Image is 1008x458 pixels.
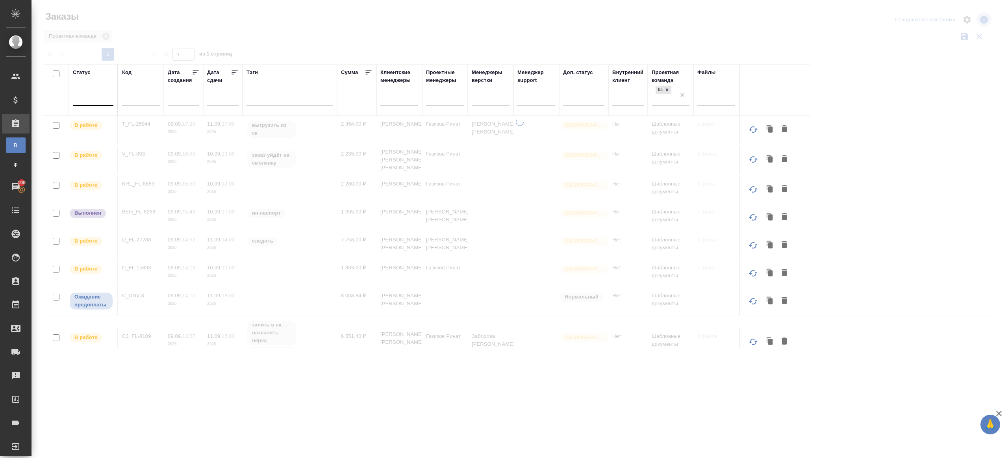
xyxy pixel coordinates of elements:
[74,265,97,273] p: В работе
[426,69,464,84] div: Проектные менеджеры
[380,69,418,84] div: Клиентские менеджеры
[744,208,763,227] button: Обновить
[655,85,672,95] div: Шаблонные документы
[2,177,30,197] a: 100
[10,161,22,169] span: Ф
[517,69,555,84] div: Менеджер support
[69,120,113,131] div: Выставляет ПМ после принятия заказа от КМа
[246,69,258,76] div: Тэги
[612,69,644,84] div: Внутренний клиент
[74,209,101,217] p: Выполнен
[984,416,997,433] span: 🙏
[697,69,715,76] div: Файлы
[763,238,778,253] button: Клонировать
[744,292,763,311] button: Обновить
[74,151,97,159] p: В работе
[74,237,97,245] p: В работе
[778,334,791,349] button: Удалить
[69,180,113,191] div: Выставляет ПМ после принятия заказа от КМа
[10,141,22,149] span: В
[778,182,791,197] button: Удалить
[763,152,778,167] button: Клонировать
[778,152,791,167] button: Удалить
[563,69,593,76] div: Доп. статус
[6,137,26,153] a: В
[74,181,97,189] p: В работе
[778,238,791,253] button: Удалить
[472,69,510,84] div: Менеджеры верстки
[69,332,113,343] div: Выставляет ПМ после принятия заказа от КМа
[744,264,763,283] button: Обновить
[207,69,231,84] div: Дата сдачи
[74,121,97,129] p: В работе
[744,180,763,199] button: Обновить
[6,157,26,173] a: Ф
[744,120,763,139] button: Обновить
[778,210,791,225] button: Удалить
[763,334,778,349] button: Клонировать
[73,69,91,76] div: Статус
[69,236,113,247] div: Выставляет ПМ после принятия заказа от КМа
[778,266,791,281] button: Удалить
[656,86,663,94] div: Шаблонные документы
[744,236,763,255] button: Обновить
[122,69,132,76] div: Код
[763,210,778,225] button: Клонировать
[763,294,778,309] button: Клонировать
[341,69,358,76] div: Сумма
[763,182,778,197] button: Клонировать
[13,179,31,187] span: 100
[778,294,791,309] button: Удалить
[652,69,689,84] div: Проектная команда
[74,293,108,309] p: Ожидание предоплаты
[69,208,113,219] div: Выставляет ПМ после сдачи и проведения начислений. Последний этап для ПМа
[168,69,192,84] div: Дата создания
[744,150,763,169] button: Обновить
[763,122,778,137] button: Клонировать
[69,150,113,161] div: Выставляет ПМ после принятия заказа от КМа
[763,266,778,281] button: Клонировать
[69,264,113,274] div: Выставляет ПМ после принятия заказа от КМа
[778,122,791,137] button: Удалить
[74,334,97,341] p: В работе
[980,415,1000,434] button: 🙏
[744,332,763,351] button: Обновить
